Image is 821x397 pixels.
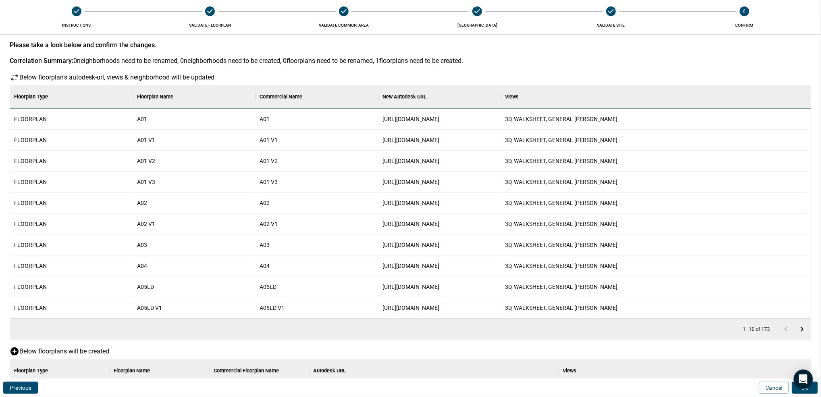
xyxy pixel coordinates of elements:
[382,136,439,144] span: [URL][DOMAIN_NAME]
[137,283,154,291] span: A05LD
[382,115,439,123] span: [URL][DOMAIN_NAME]
[559,359,808,382] div: Views
[19,347,109,356] p: Below floorplans will be created
[137,115,147,123] span: A01
[260,136,278,144] span: A01 V1
[314,359,346,382] div: Autodesk URL
[14,359,48,382] div: Floorplan Type
[14,220,47,228] span: FLOORPLAN
[505,220,617,228] span: 3D, WALKSHEET, GENERAL [PERSON_NAME]
[505,241,617,249] span: 3D, WALKSHEET, GENERAL [PERSON_NAME]
[260,178,278,186] span: A01 V3
[505,283,617,291] span: 3D, WALKSHEET, GENERAL [PERSON_NAME]
[382,178,439,186] span: [URL][DOMAIN_NAME]
[505,115,617,123] span: 3D, WALKSHEET, GENERAL [PERSON_NAME]
[133,86,256,108] div: Floorplan Name
[280,23,407,28] span: Validate COMMON_AREA
[14,157,47,165] span: FLOORPLAN
[505,178,617,186] span: 3D, WALKSHEET, GENERAL [PERSON_NAME]
[260,304,285,312] span: A05LD V1
[73,57,463,65] span: 0 neighborhoods need to be renamed, 0 neighborhoods need to be created, 0 floorplans need to be r...
[14,199,47,207] span: FLOORPLAN
[260,283,276,291] span: A05LD
[743,327,770,332] p: 1–10 of 173
[137,199,147,207] span: A02
[794,321,810,337] button: Go to next page
[147,23,274,28] span: Validate FLOORPLAN
[310,359,559,382] div: Autodesk URL
[260,86,302,108] div: Commercial Name
[14,86,48,108] div: Floorplan Type
[501,86,808,108] div: Views
[10,86,133,108] div: Floorplan Type
[110,359,210,382] div: Floorplan Name
[743,8,746,14] text: 6
[794,370,813,389] div: Open Intercom Messenger
[260,157,278,165] span: A01 V2
[382,157,439,165] span: [URL][DOMAIN_NAME]
[382,241,439,249] span: [URL][DOMAIN_NAME]
[260,220,278,228] span: A02 V1
[256,86,378,108] div: Commercial Name
[505,136,617,144] span: 3D, WALKSHEET, GENERAL [PERSON_NAME]
[382,262,439,270] span: [URL][DOMAIN_NAME]
[547,23,675,28] span: Validate SITE
[137,262,147,270] span: A04
[260,241,270,249] span: A03
[137,86,173,108] div: Floorplan Name
[10,359,110,382] div: Floorplan Type
[137,241,147,249] span: A03
[14,115,47,123] span: FLOORPLAN
[382,199,439,207] span: [URL][DOMAIN_NAME]
[505,86,519,108] div: Views
[137,136,155,144] span: A01 V1
[13,23,140,28] span: Instructions
[14,304,47,312] span: FLOORPLAN
[10,57,73,65] div: Correlation Summary:
[14,262,47,270] span: FLOORPLAN
[19,73,214,82] p: Below floorplan's autodesk-url, views & neighborhood will be updated
[14,178,47,186] span: FLOORPLAN
[14,136,47,144] span: FLOORPLAN
[260,115,270,123] span: A01
[505,157,617,165] span: 3D, WALKSHEET, GENERAL [PERSON_NAME]
[3,382,38,394] button: Previous
[759,382,789,394] button: Cancel
[378,86,501,108] div: New Autodesk URL
[681,23,809,28] span: Confirm
[114,359,150,382] div: Floorplan Name
[14,283,47,291] span: FLOORPLAN
[382,220,439,228] span: [URL][DOMAIN_NAME]
[414,23,541,28] span: [GEOGRAPHIC_DATA]
[137,178,155,186] span: A01 V3
[137,157,155,165] span: A01 V2
[505,304,617,312] span: 3D, WALKSHEET, GENERAL [PERSON_NAME]
[260,262,270,270] span: A04
[382,304,439,312] span: [URL][DOMAIN_NAME]
[137,220,155,228] span: A02 V1
[210,359,310,382] div: Commercial Floorplan Name
[382,86,426,108] div: New Autodesk URL
[10,41,811,49] div: Please take a look below and confirm the changes.
[505,262,617,270] span: 3D, WALKSHEET, GENERAL [PERSON_NAME]
[260,199,270,207] span: A02
[563,359,576,382] div: Views
[792,382,818,394] button: Ok
[505,199,617,207] span: 3D, WALKSHEET, GENERAL [PERSON_NAME]
[382,283,439,291] span: [URL][DOMAIN_NAME]
[14,241,47,249] span: FLOORPLAN
[137,304,162,312] span: A05LD V1
[214,359,279,382] div: Commercial Floorplan Name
